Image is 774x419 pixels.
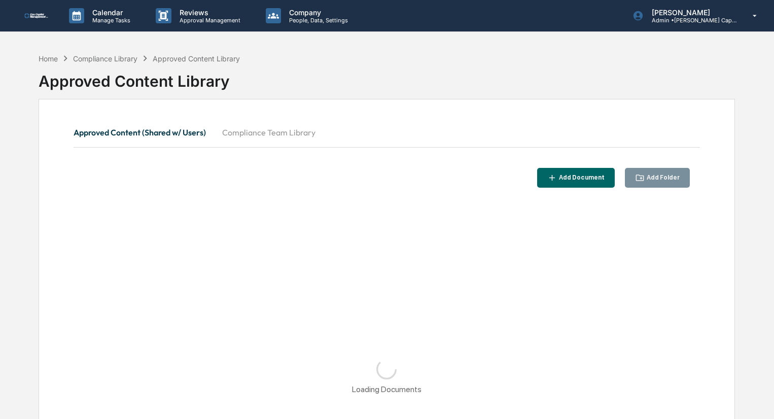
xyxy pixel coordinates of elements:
div: secondary tabs example [74,120,699,145]
p: Manage Tasks [84,17,135,24]
p: [PERSON_NAME] [644,8,738,17]
button: Approved Content (Shared w/ Users) [74,120,214,145]
div: Compliance Library [73,54,137,63]
button: Add Document [537,168,615,188]
div: Add Document [557,174,605,181]
div: Loading Documents [352,385,421,394]
p: Approval Management [171,17,245,24]
p: Company [281,8,353,17]
button: Add Folder [625,168,690,188]
img: logo [24,13,49,18]
div: Home [39,54,58,63]
div: Approved Content Library [39,64,735,90]
div: Add Folder [645,174,680,181]
p: Reviews [171,8,245,17]
p: People, Data, Settings [281,17,353,24]
div: Approved Content Library [153,54,240,63]
button: Compliance Team Library [214,120,324,145]
p: Calendar [84,8,135,17]
p: Admin • [PERSON_NAME] Capital [644,17,738,24]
